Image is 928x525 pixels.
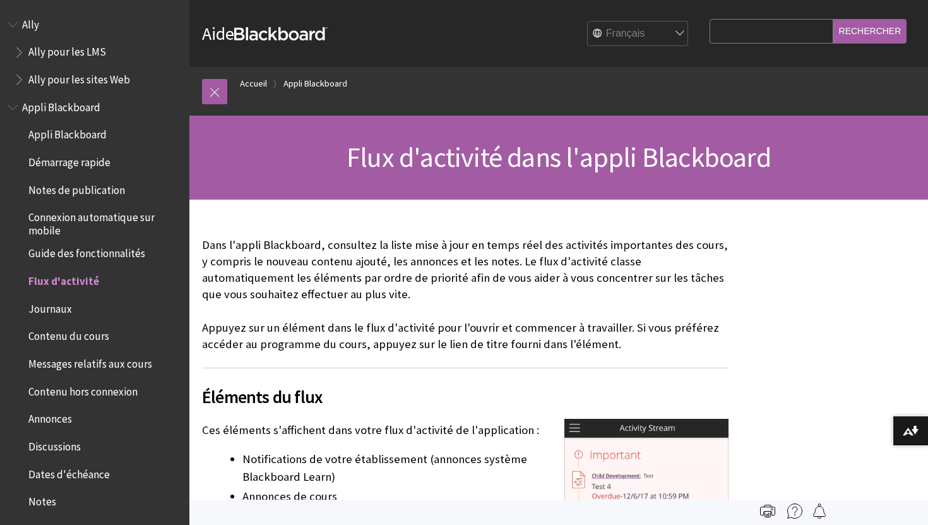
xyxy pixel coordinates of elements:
li: Annonces de cours [242,488,729,505]
li: Notifications de votre établissement (annonces système Blackboard Learn) [242,450,729,486]
span: Ally [22,14,39,31]
span: Flux d'activité dans l'appli Blackboard [347,140,771,174]
a: AideBlackboard [202,22,328,45]
select: Site Language Selector [588,21,689,47]
p: Dans l'appli Blackboard, consultez la liste mise à jour en temps réel des activités importantes d... [202,237,729,353]
img: Print [760,504,775,519]
span: Ally pour les LMS [28,42,106,59]
span: Journaux [28,298,72,315]
a: Appli Blackboard [283,76,347,92]
img: Follow this page [812,504,827,519]
span: Contenu hors connexion [28,381,138,398]
img: More help [787,504,802,519]
strong: Blackboard [234,27,328,40]
span: Messages relatifs aux cours [28,353,152,370]
span: Dates d'échéance [28,464,110,481]
span: Contenu du cours [28,326,109,343]
span: Démarrage rapide [28,152,110,169]
p: Ces éléments s'affichent dans votre flux d'activité de l'application : [202,422,729,438]
h2: Éléments du flux [202,368,729,410]
span: Guide des fonctionnalités [28,243,145,260]
span: Notes de publication [28,179,125,196]
span: Connexion automatique sur mobile [28,207,181,237]
nav: Book outline for Anthology Ally Help [8,14,182,90]
input: Rechercher [833,19,907,44]
span: Flux d'activité [28,270,99,287]
span: Notes [28,492,56,509]
span: Ally pour les sites Web [28,69,130,86]
span: Appli Blackboard [28,124,107,142]
a: Accueil [240,76,267,92]
span: Annonces [28,409,72,426]
span: Discussions [28,436,81,453]
span: Appli Blackboard [22,97,100,114]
